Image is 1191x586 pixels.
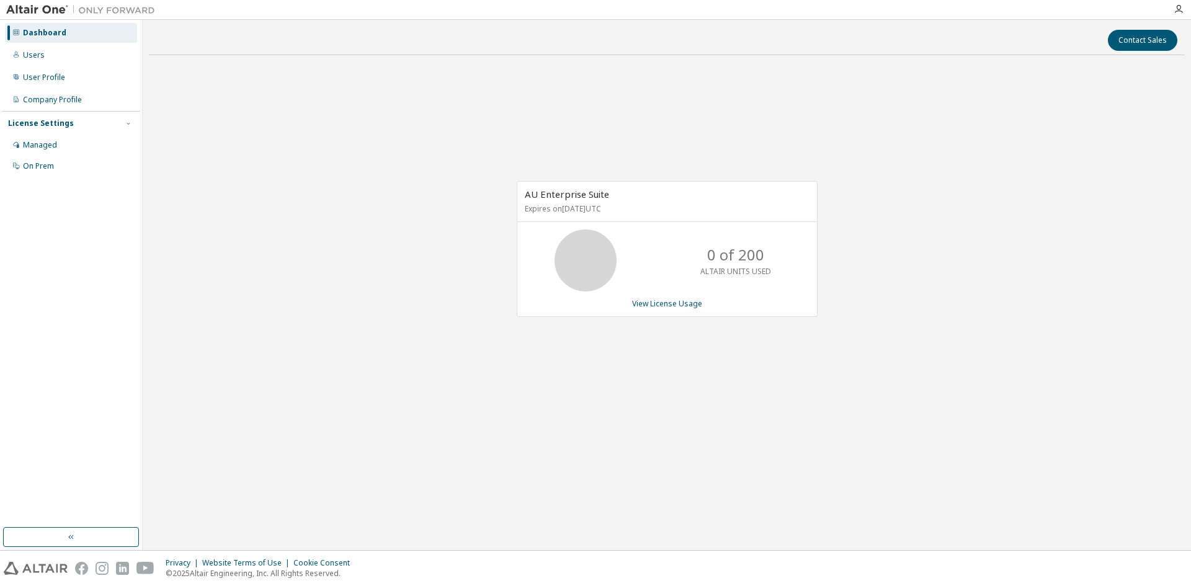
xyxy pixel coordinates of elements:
[136,562,154,575] img: youtube.svg
[8,118,74,128] div: License Settings
[525,188,609,200] span: AU Enterprise Suite
[166,568,357,579] p: © 2025 Altair Engineering, Inc. All Rights Reserved.
[23,73,65,82] div: User Profile
[116,562,129,575] img: linkedin.svg
[6,4,161,16] img: Altair One
[23,161,54,171] div: On Prem
[202,558,293,568] div: Website Terms of Use
[525,203,806,214] p: Expires on [DATE] UTC
[1108,30,1177,51] button: Contact Sales
[4,562,68,575] img: altair_logo.svg
[23,50,45,60] div: Users
[293,558,357,568] div: Cookie Consent
[166,558,202,568] div: Privacy
[23,95,82,105] div: Company Profile
[96,562,109,575] img: instagram.svg
[700,266,771,277] p: ALTAIR UNITS USED
[75,562,88,575] img: facebook.svg
[632,298,702,309] a: View License Usage
[23,140,57,150] div: Managed
[707,244,764,265] p: 0 of 200
[23,28,66,38] div: Dashboard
